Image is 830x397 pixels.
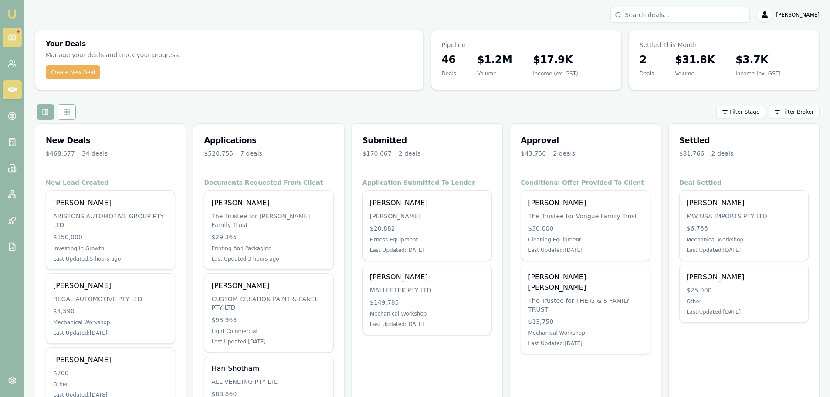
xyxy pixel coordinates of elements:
div: Last Updated: 5 hours ago [53,255,168,262]
h3: $3.7K [735,53,780,67]
div: Last Updated: [DATE] [528,340,643,347]
div: The Trustee for THE G & S FAMILY TRUST [528,296,643,314]
div: 7 deals [240,149,262,158]
div: 2 deals [711,149,734,158]
div: [PERSON_NAME] [53,198,168,208]
span: [PERSON_NAME] [776,11,820,18]
p: Manage your deals and track your progress. [46,50,269,60]
h3: $1.2M [477,53,512,67]
h3: Settled [679,134,809,146]
div: $30,000 [528,224,643,233]
h3: New Deals [46,134,175,146]
div: [PERSON_NAME] [211,281,326,291]
div: Hari Shotham [211,363,326,374]
div: CUSTOM CREATION PAINT & PANEL PTY LTD [211,295,326,312]
h4: Documents Requested From Client [204,178,333,187]
div: [PERSON_NAME] [53,281,168,291]
div: Last Updated: [DATE] [687,309,801,316]
h3: 2 [640,53,654,67]
div: Printing And Packaging [211,245,326,252]
div: Last Updated: [DATE] [211,338,326,345]
div: ARISTONS AUTOMOTIVE GROUP PTY LTD [53,212,168,229]
div: [PERSON_NAME] [PERSON_NAME] [528,272,643,293]
div: The Trustee for [PERSON_NAME] Family Trust [211,212,326,229]
div: Mechanical Workshop [370,310,484,317]
div: [PERSON_NAME] [370,212,484,221]
div: $468,677 [46,149,75,158]
div: 2 deals [553,149,575,158]
div: MW USA IMPORTS PTY LTD [687,212,801,221]
h3: $17.9K [533,53,578,67]
div: Investing In Growth [53,245,168,252]
div: $20,882 [370,224,484,233]
div: Other [53,381,168,388]
div: [PERSON_NAME] [370,198,484,208]
p: Settled This Month [640,41,809,49]
h4: New Lead Created [46,178,175,187]
div: $6,766 [687,224,801,233]
h3: Approval [521,134,650,146]
span: Filter Stage [730,109,759,115]
h4: Application Submitted To Lender [362,178,492,187]
button: Create New Deal [46,65,100,79]
input: Search deals [610,7,750,23]
img: emu-icon-u.png [7,9,17,19]
div: [PERSON_NAME] [370,272,484,282]
div: Deals [442,70,457,77]
div: $150,000 [53,233,168,241]
div: 34 deals [82,149,108,158]
div: $4,590 [53,307,168,316]
div: Mechanical Workshop [528,329,643,336]
div: Mechanical Workshop [53,319,168,326]
button: Filter Stage [716,106,765,118]
h3: $31.8K [675,53,715,67]
div: $700 [53,369,168,377]
div: Volume [477,70,512,77]
div: Other [687,298,801,305]
h3: Submitted [362,134,492,146]
div: MALLEETEK PTY LTD [370,286,484,295]
div: REGAL AUTOMOTIVE PTY LTD [53,295,168,303]
div: Last Updated: 3 hours ago [211,255,326,262]
div: Last Updated: [DATE] [687,247,801,254]
div: [PERSON_NAME] [53,355,168,365]
div: Cleaning Equipment [528,236,643,243]
div: Deals [640,70,654,77]
div: [PERSON_NAME] [687,272,801,282]
p: Pipeline [442,41,611,49]
div: ALL VENDING PTY LTD [211,377,326,386]
h4: Conditional Offer Provided To Client [521,178,650,187]
div: Last Updated: [DATE] [53,329,168,336]
div: Last Updated: [DATE] [528,247,643,254]
div: Volume [675,70,715,77]
h4: Deal Settled [679,178,809,187]
div: $93,963 [211,316,326,324]
h3: Your Deals [46,41,413,48]
div: Light Commercial [211,328,326,335]
span: Filter Broker [782,109,814,115]
div: Fitness Equipment [370,236,484,243]
div: Mechanical Workshop [687,236,801,243]
div: $29,365 [211,233,326,241]
div: Last Updated: [DATE] [370,321,484,328]
div: $170,667 [362,149,392,158]
div: $149,785 [370,298,484,307]
h3: Applications [204,134,333,146]
div: [PERSON_NAME] [687,198,801,208]
button: Filter Broker [769,106,820,118]
div: [PERSON_NAME] [528,198,643,208]
div: $31,766 [679,149,705,158]
div: Income (ex. GST) [735,70,780,77]
div: Last Updated: [DATE] [370,247,484,254]
div: $43,750 [521,149,546,158]
div: $25,000 [687,286,801,295]
div: $520,755 [204,149,233,158]
div: Income (ex. GST) [533,70,578,77]
div: [PERSON_NAME] [211,198,326,208]
div: $13,750 [528,317,643,326]
div: The Trustee for Vongue Family Trust [528,212,643,221]
div: 2 deals [399,149,421,158]
h3: 46 [442,53,457,67]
